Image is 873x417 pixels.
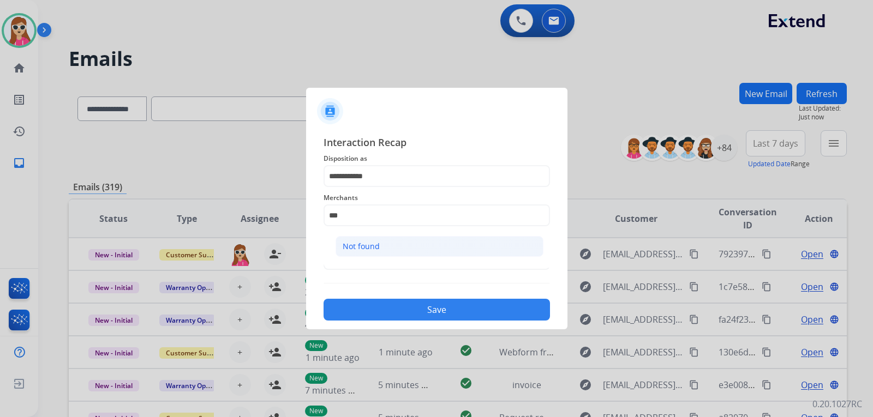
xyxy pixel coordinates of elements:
button: Save [324,299,550,321]
span: Merchants [324,191,550,204]
p: 0.20.1027RC [812,397,862,410]
img: contact-recap-line.svg [324,283,550,283]
span: Interaction Recap [324,135,550,152]
img: contactIcon [317,98,343,124]
span: Disposition as [324,152,550,165]
div: Not found [343,241,380,252]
